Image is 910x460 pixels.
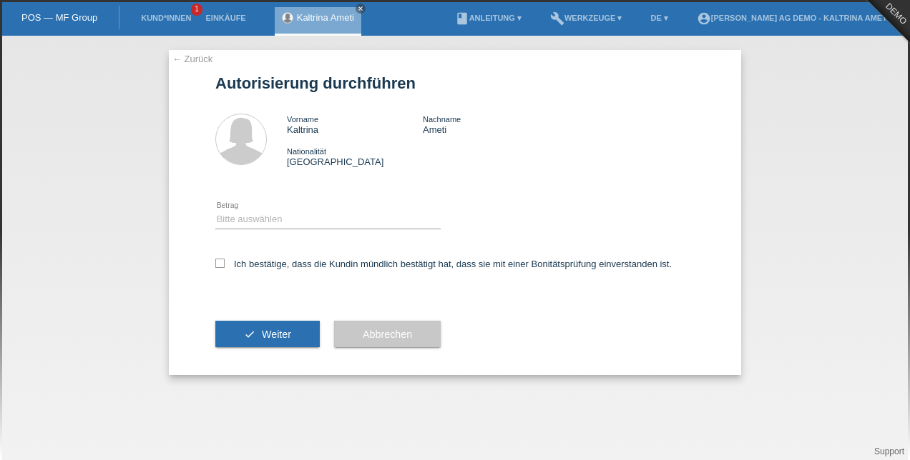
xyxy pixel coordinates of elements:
i: check [244,329,255,340]
div: Ameti [423,114,559,135]
span: Weiter [262,329,291,340]
i: close [357,5,364,12]
a: buildWerkzeuge ▾ [543,14,630,22]
a: close [356,4,366,14]
label: Ich bestätige, dass die Kundin mündlich bestätigt hat, dass sie mit einer Bonitätsprüfung einvers... [215,259,672,269]
a: DE ▾ [643,14,675,22]
a: POS — MF Group [21,12,97,23]
a: Support [874,446,904,456]
span: Vorname [287,115,318,124]
a: bookAnleitung ▾ [448,14,529,22]
span: Nationalität [287,147,326,156]
i: build [550,11,564,26]
a: account_circle[PERSON_NAME] AG Demo - Kaltrina Ameti ▾ [690,14,903,22]
a: Kund*innen [134,14,198,22]
div: Kaltrina [287,114,423,135]
span: 1 [191,4,202,16]
h1: Autorisierung durchführen [215,74,695,92]
span: Nachname [423,115,461,124]
button: check Weiter [215,321,320,348]
a: ← Zurück [172,54,212,64]
div: [GEOGRAPHIC_DATA] [287,146,423,167]
a: Kaltrina Ameti [297,12,354,23]
i: account_circle [697,11,711,26]
button: Abbrechen [334,321,441,348]
span: Abbrechen [363,329,412,340]
i: book [455,11,469,26]
a: Einkäufe [198,14,253,22]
